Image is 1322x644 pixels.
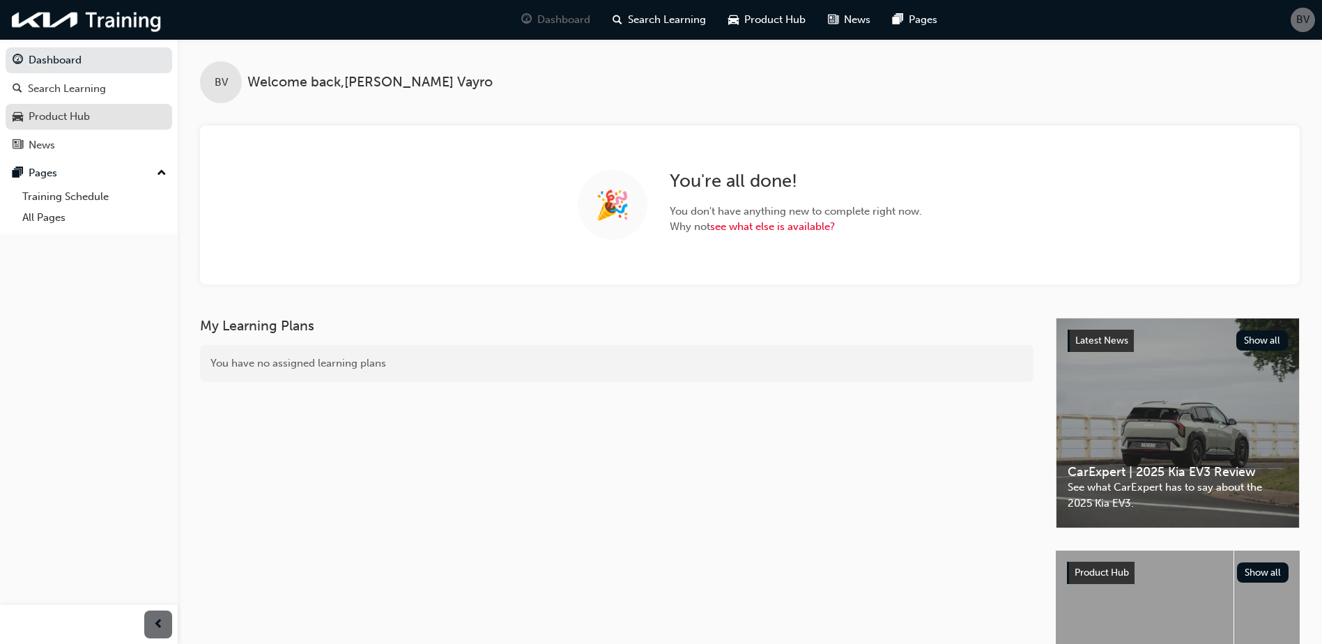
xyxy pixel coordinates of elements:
[728,11,739,29] span: car-icon
[670,204,922,220] span: You don ' t have anything new to complete right now.
[13,54,23,67] span: guage-icon
[710,220,835,233] a: see what else is available?
[247,75,493,91] span: Welcome back , [PERSON_NAME] Vayro
[6,76,172,102] a: Search Learning
[1068,480,1288,511] span: See what CarExpert has to say about the 2025 Kia EV3.
[157,164,167,183] span: up-icon
[1056,318,1300,528] a: Latest NewsShow allCarExpert | 2025 Kia EV3 ReviewSee what CarExpert has to say about the 2025 Ki...
[1237,562,1289,583] button: Show all
[6,45,172,160] button: DashboardSearch LearningProduct HubNews
[628,12,706,28] span: Search Learning
[28,81,106,97] div: Search Learning
[717,6,817,34] a: car-iconProduct Hub
[1068,464,1288,480] span: CarExpert | 2025 Kia EV3 Review
[13,139,23,152] span: news-icon
[893,11,903,29] span: pages-icon
[6,132,172,158] a: News
[1068,330,1288,352] a: Latest NewsShow all
[153,616,164,634] span: prev-icon
[1075,335,1128,346] span: Latest News
[215,75,228,91] span: BV
[510,6,601,34] a: guage-iconDashboard
[537,12,590,28] span: Dashboard
[200,318,1033,334] h3: My Learning Plans
[7,6,167,34] img: kia-training
[29,109,90,125] div: Product Hub
[828,11,838,29] span: news-icon
[1296,12,1309,28] span: BV
[6,160,172,186] button: Pages
[613,11,622,29] span: search-icon
[521,11,532,29] span: guage-icon
[601,6,717,34] a: search-iconSearch Learning
[1075,567,1129,578] span: Product Hub
[670,170,922,192] h2: You ' re all done!
[1291,8,1315,32] button: BV
[17,207,172,229] a: All Pages
[13,83,22,95] span: search-icon
[13,111,23,123] span: car-icon
[17,186,172,208] a: Training Schedule
[670,219,922,235] span: Why not
[744,12,806,28] span: Product Hub
[817,6,882,34] a: news-iconNews
[1067,562,1289,584] a: Product HubShow all
[6,47,172,73] a: Dashboard
[882,6,948,34] a: pages-iconPages
[29,137,55,153] div: News
[200,345,1033,382] div: You have no assigned learning plans
[844,12,870,28] span: News
[13,167,23,180] span: pages-icon
[6,104,172,130] a: Product Hub
[29,165,57,181] div: Pages
[595,197,630,213] span: 🎉
[1236,330,1289,351] button: Show all
[909,12,937,28] span: Pages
